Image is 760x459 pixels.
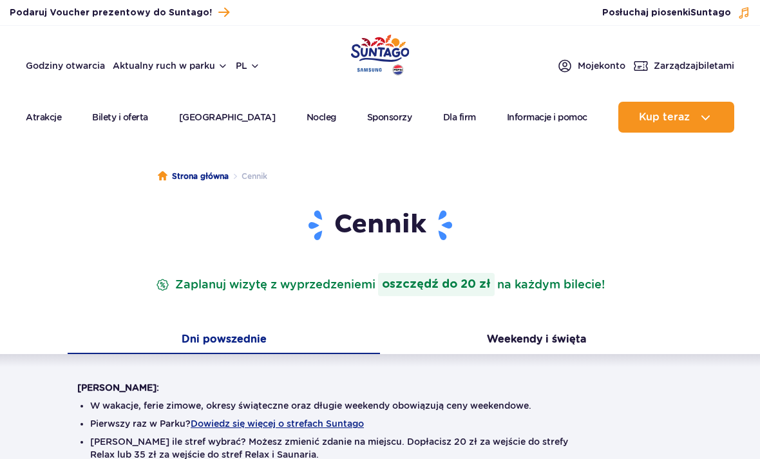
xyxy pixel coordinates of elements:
span: Zarządzaj biletami [654,59,734,72]
li: W wakacje, ferie zimowe, okresy świąteczne oraz długie weekendy obowiązują ceny weekendowe. [90,399,670,412]
a: Sponsorzy [367,102,412,133]
a: Bilety i oferta [92,102,148,133]
a: Strona główna [158,170,229,183]
button: Dowiedz się więcej o strefach Suntago [191,418,364,429]
button: Kup teraz [618,102,734,133]
span: Kup teraz [639,111,690,123]
li: Cennik [229,170,267,183]
button: pl [236,59,260,72]
a: [GEOGRAPHIC_DATA] [179,102,276,133]
button: Weekendy i święta [380,327,692,354]
span: Suntago [690,8,731,17]
a: Godziny otwarcia [26,59,105,72]
a: Podaruj Voucher prezentowy do Suntago! [10,4,229,21]
a: Park of Poland [351,32,410,73]
a: Nocleg [307,102,336,133]
strong: [PERSON_NAME]: [77,382,159,393]
li: Pierwszy raz w Parku? [90,417,670,430]
a: Informacje i pomoc [507,102,587,133]
button: Dni powszednie [68,327,380,354]
span: Moje konto [578,59,625,72]
strong: oszczędź do 20 zł [378,273,495,296]
a: Dla firm [443,102,476,133]
span: Podaruj Voucher prezentowy do Suntago! [10,6,212,19]
h1: Cennik [77,209,683,242]
button: Posłuchaj piosenkiSuntago [602,6,750,19]
p: Zaplanuj wizytę z wyprzedzeniem na każdym bilecie! [153,273,607,296]
a: Atrakcje [26,102,61,133]
span: Posłuchaj piosenki [602,6,731,19]
a: Zarządzajbiletami [633,58,734,73]
button: Aktualny ruch w parku [113,61,228,71]
a: Mojekonto [557,58,625,73]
